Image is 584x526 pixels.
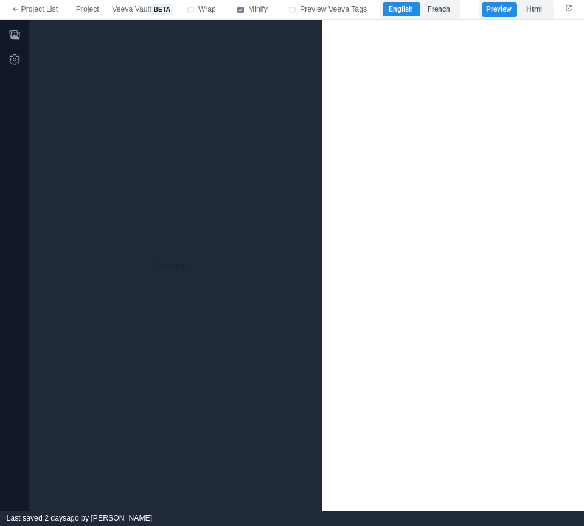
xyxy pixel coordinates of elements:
label: French [420,2,457,17]
label: Html [516,2,551,17]
label: Preview [482,2,516,17]
span: Preview Veeva Tags [300,4,367,15]
span: Minify [248,4,268,15]
div: Loading... [30,20,322,511]
iframe: preview [322,20,584,511]
label: English [383,2,420,17]
span: Wrap [198,4,216,15]
span: Project [76,4,99,15]
span: Veeva Vault [112,4,172,15]
span: beta [151,4,173,15]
